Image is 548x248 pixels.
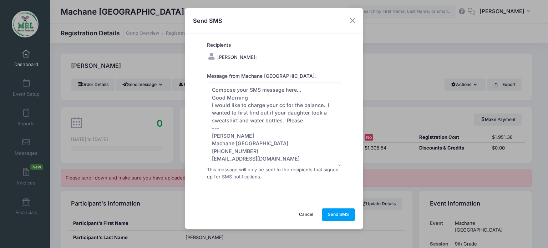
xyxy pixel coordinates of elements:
button: Send SMS [322,208,355,221]
label: Message from Machane [GEOGRAPHIC_DATA]: [207,72,316,80]
button: Close [346,14,359,27]
span: This message will only be sent to the recipients that signed up for SMS notifications. [207,167,339,179]
button: Cancel [293,208,320,221]
span: [PERSON_NAME]; [217,54,257,60]
label: Recipients [207,41,231,49]
h4: Send SMS [193,16,222,25]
